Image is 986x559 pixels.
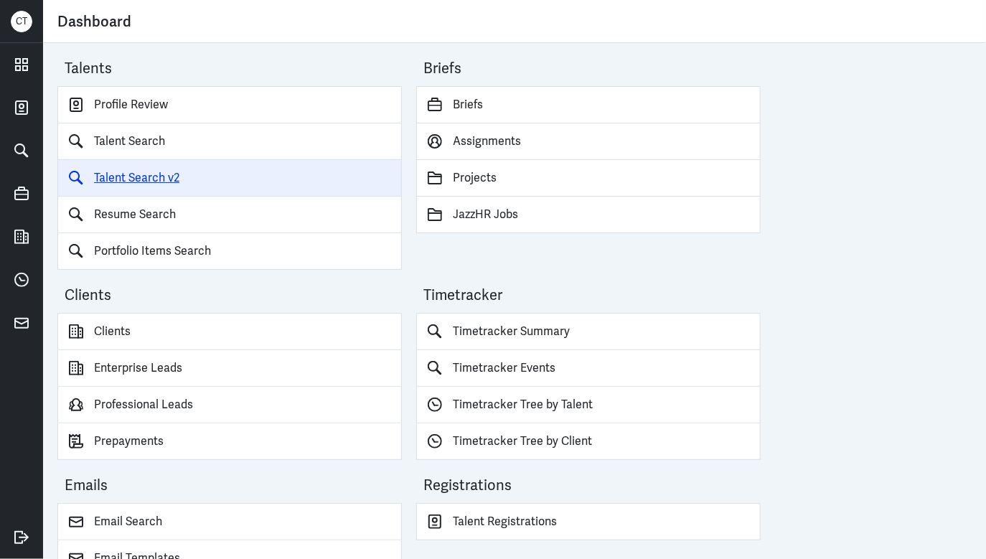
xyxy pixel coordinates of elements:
[416,350,761,387] a: Timetracker Events
[416,123,761,160] a: Assignments
[57,313,402,350] a: Clients
[65,284,402,313] div: Clients
[416,423,761,460] a: Timetracker Tree by Client
[416,86,761,123] a: Briefs
[423,474,761,503] div: Registrations
[57,387,402,423] a: Professional Leads
[416,503,761,540] a: Talent Registrations
[57,503,402,540] a: Email Search
[11,11,32,32] div: C T
[423,284,761,313] div: Timetracker
[57,7,972,35] div: Dashboard
[57,160,402,197] a: Talent Search v2
[57,197,402,233] a: Resume Search
[65,57,402,86] div: Talents
[423,57,761,86] div: Briefs
[416,387,761,423] a: Timetracker Tree by Talent
[57,423,402,460] a: Prepayments
[57,123,402,160] a: Talent Search
[57,350,402,387] a: Enterprise Leads
[416,197,761,233] a: JazzHR Jobs
[416,160,761,197] a: Projects
[416,313,761,350] a: Timetracker Summary
[57,86,402,123] a: Profile Review
[57,233,402,270] a: Portfolio Items Search
[65,474,402,503] div: Emails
